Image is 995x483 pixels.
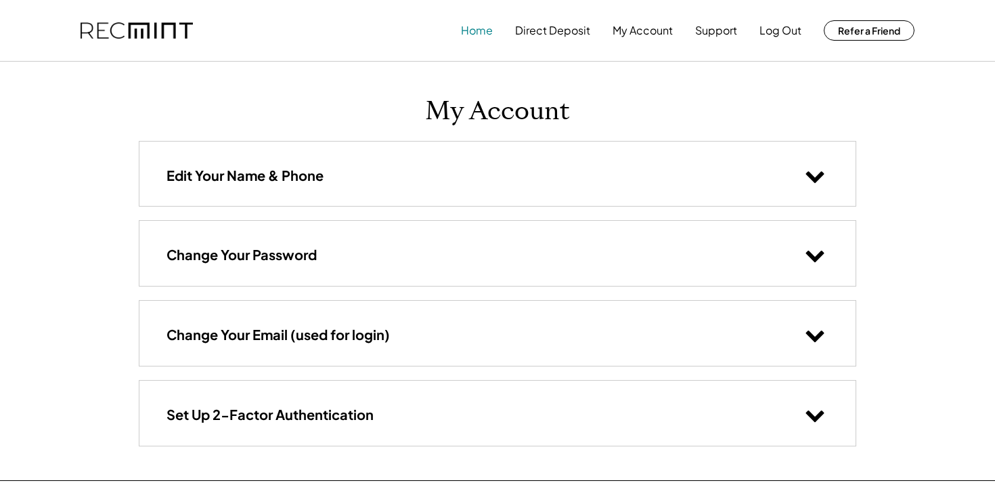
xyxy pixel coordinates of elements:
[515,17,590,44] button: Direct Deposit
[167,326,390,343] h3: Change Your Email (used for login)
[695,17,737,44] button: Support
[613,17,673,44] button: My Account
[167,406,374,423] h3: Set Up 2-Factor Authentication
[81,22,193,39] img: recmint-logotype%403x.png
[425,96,570,127] h1: My Account
[461,17,493,44] button: Home
[824,20,914,41] button: Refer a Friend
[167,167,324,184] h3: Edit Your Name & Phone
[759,17,801,44] button: Log Out
[167,246,317,264] h3: Change Your Password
